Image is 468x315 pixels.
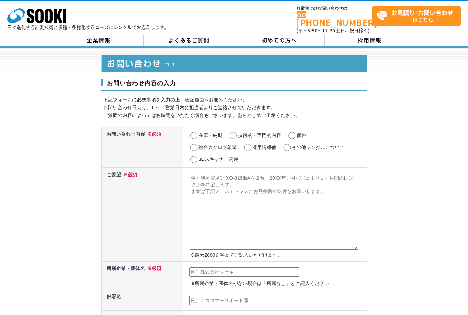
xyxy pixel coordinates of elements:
span: 8:50 [308,27,318,34]
label: 在庫・納期 [198,132,222,138]
a: よくあるご質問 [144,35,234,46]
th: ご要望 [101,167,183,261]
p: ※最大2000文字までご記入いただけます。 [190,252,365,259]
a: [PHONE_NUMBER] [297,11,372,27]
img: お問い合わせ [101,55,367,72]
span: 初めての方へ [261,36,297,44]
p: 下記フォームに必要事項を入力の上、確認画面へお進みください。 お問い合わせ日より、1 ～ 2 営業日内に担当者よりご連絡させていただきます。 ご質問の内容によってはお時間をいただく場合もございま... [103,96,367,119]
p: 日々進化する計測技術と多種・多様化するニーズにレンタルでお応えします。 [7,25,169,30]
a: お見積り･お問い合わせはこちら [372,6,461,26]
label: 採用情報他 [252,145,276,150]
label: その他レンタルについて [292,145,344,150]
span: ※必須 [145,266,161,271]
strong: お見積り･お問い合わせ [391,8,453,17]
label: 価格 [297,132,306,138]
th: 所属企業・団体名 [101,262,183,290]
a: 初めての方へ [234,35,325,46]
p: ※所属企業・団体名がない場合は「所属なし」とご記入ください [190,280,365,288]
a: 採用情報 [325,35,415,46]
a: 企業情報 [53,35,144,46]
label: 3Dスキャナー関連 [198,156,238,162]
th: 部署名 [101,290,183,311]
input: 例）カスタマーサポート部 [189,296,299,305]
label: 技術的・専門的内容 [238,132,281,138]
input: 例）株式会社ソーキ [189,267,299,277]
label: 総合カタログ希望 [198,145,237,150]
span: はこちら [376,7,460,25]
span: (平日 ～ 土日、祝日除く) [297,27,370,34]
span: ※必須 [145,131,161,137]
h3: お問い合わせ内容の入力 [101,79,367,91]
th: お問い合わせ内容 [101,127,183,167]
span: 17:30 [322,27,336,34]
span: お電話でのお問い合わせは [297,6,372,11]
span: ※必須 [121,172,137,177]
